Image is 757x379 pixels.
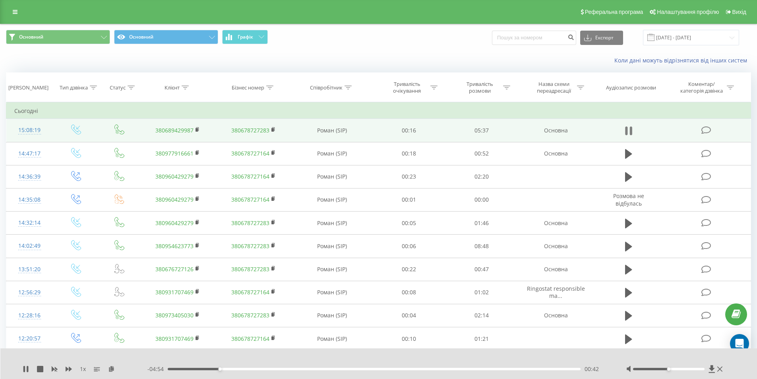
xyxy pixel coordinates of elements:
[291,165,373,188] td: Роман (SIP)
[445,165,518,188] td: 02:20
[231,219,269,227] a: 380678727283
[585,9,643,15] span: Реферальна програма
[231,173,269,180] a: 380678727164
[386,81,428,94] div: Тривалість очікування
[459,81,501,94] div: Тривалість розмови
[518,235,593,258] td: Основна
[373,258,445,281] td: 00:22
[231,288,269,296] a: 380678727164
[518,142,593,165] td: Основна
[445,142,518,165] td: 00:52
[155,196,194,203] a: 380960429279
[232,84,264,91] div: Бізнес номер
[445,188,518,211] td: 00:00
[732,9,746,15] span: Вихід
[373,212,445,235] td: 00:05
[218,367,221,371] div: Accessibility label
[231,126,269,134] a: 380678727283
[678,81,725,94] div: Коментар/категорія дзвінка
[14,122,45,138] div: 15:08:19
[291,258,373,281] td: Роман (SIP)
[291,119,373,142] td: Роман (SIP)
[373,304,445,327] td: 00:04
[373,327,445,350] td: 00:10
[492,31,576,45] input: Пошук за номером
[155,242,194,250] a: 380954623773
[222,30,268,44] button: Графік
[14,331,45,346] div: 12:20:57
[445,235,518,258] td: 08:48
[373,281,445,304] td: 00:08
[445,327,518,350] td: 01:21
[445,281,518,304] td: 01:02
[6,30,110,44] button: Основний
[231,242,269,250] a: 380678727283
[291,327,373,350] td: Роман (SIP)
[60,84,88,91] div: Тип дзвінка
[518,212,593,235] td: Основна
[14,169,45,185] div: 14:36:39
[445,212,518,235] td: 01:46
[155,219,194,227] a: 380960429279
[238,34,253,40] span: Графік
[613,192,644,207] span: Розмова не відбулась
[445,119,518,142] td: 05:37
[155,126,194,134] a: 380689429987
[373,142,445,165] td: 00:18
[518,304,593,327] td: Основна
[606,84,656,91] div: Аудіозапис розмови
[614,56,751,64] a: Коли дані можуть відрізнятися вiд інших систем
[14,238,45,254] div: 14:02:49
[231,196,269,203] a: 380678727164
[445,258,518,281] td: 00:47
[667,367,670,371] div: Accessibility label
[19,34,43,40] span: Основний
[373,235,445,258] td: 00:06
[310,84,343,91] div: Співробітник
[155,335,194,342] a: 380931707469
[80,365,86,373] span: 1 x
[231,311,269,319] a: 380678727283
[14,308,45,323] div: 12:28:16
[231,150,269,157] a: 380678727164
[110,84,126,91] div: Статус
[291,281,373,304] td: Роман (SIP)
[6,103,751,119] td: Сьогодні
[527,285,585,299] span: Ringostat responsible ma...
[373,188,445,211] td: 00:01
[14,192,45,208] div: 14:35:08
[165,84,180,91] div: Клієнт
[580,31,623,45] button: Експорт
[445,304,518,327] td: 02:14
[730,334,749,353] div: Open Intercom Messenger
[155,173,194,180] a: 380960429279
[155,265,194,273] a: 380676727126
[373,165,445,188] td: 00:23
[14,215,45,231] div: 14:32:14
[291,235,373,258] td: Роман (SIP)
[373,119,445,142] td: 00:16
[8,84,48,91] div: [PERSON_NAME]
[518,258,593,281] td: Основна
[231,265,269,273] a: 380678727283
[14,262,45,277] div: 13:51:20
[14,285,45,300] div: 12:56:29
[155,150,194,157] a: 380977916661
[585,365,599,373] span: 00:42
[155,288,194,296] a: 380931707469
[291,212,373,235] td: Роман (SIP)
[231,335,269,342] a: 380678727164
[657,9,719,15] span: Налаштування профілю
[291,142,373,165] td: Роман (SIP)
[114,30,218,44] button: Основний
[291,304,373,327] td: Роман (SIP)
[291,188,373,211] td: Роман (SIP)
[532,81,575,94] div: Назва схеми переадресації
[147,365,168,373] span: - 04:54
[518,119,593,142] td: Основна
[14,146,45,161] div: 14:47:17
[155,311,194,319] a: 380973405030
